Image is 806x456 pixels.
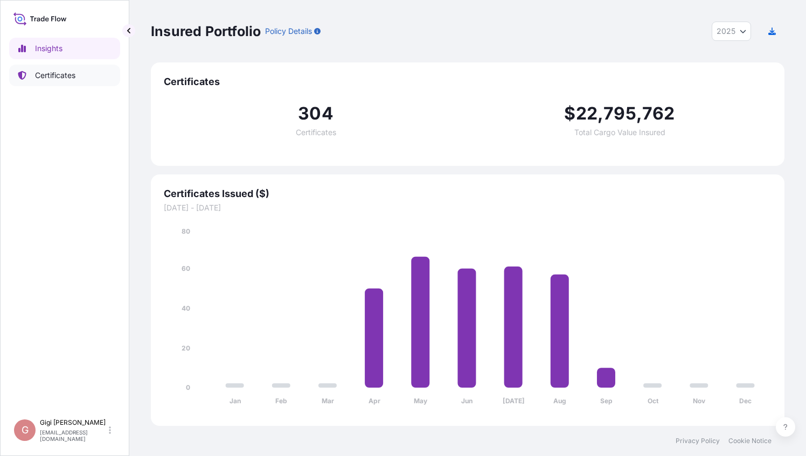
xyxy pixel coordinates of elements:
a: Certificates [9,65,120,86]
a: Insights [9,38,120,59]
tspan: 40 [182,304,190,312]
p: Policy Details [265,26,312,37]
p: Insured Portfolio [151,23,261,40]
tspan: Feb [275,397,287,405]
tspan: May [414,397,428,405]
span: , [636,105,642,122]
span: 304 [298,105,333,122]
p: Certificates [35,70,75,81]
a: Cookie Notice [728,437,772,445]
button: Year Selector [712,22,751,41]
span: 2025 [717,26,735,37]
tspan: Jun [461,397,473,405]
span: [DATE] - [DATE] [164,202,772,213]
span: 795 [603,105,636,122]
span: 22 [576,105,597,122]
span: Certificates [164,75,772,88]
span: Total Cargo Value Insured [574,129,665,136]
tspan: Nov [693,397,706,405]
tspan: 0 [186,383,190,391]
p: Insights [35,43,62,54]
span: Certificates [296,129,336,136]
span: $ [564,105,575,122]
tspan: 20 [182,344,190,352]
span: 762 [642,105,675,122]
p: [EMAIL_ADDRESS][DOMAIN_NAME] [40,429,107,442]
tspan: Oct [648,397,659,405]
tspan: 80 [182,227,190,235]
span: Certificates Issued ($) [164,187,772,200]
span: , [597,105,603,122]
tspan: Aug [553,397,566,405]
tspan: 60 [182,264,190,272]
tspan: Mar [322,397,334,405]
tspan: Apr [369,397,380,405]
tspan: Dec [739,397,752,405]
p: Gigi [PERSON_NAME] [40,418,107,427]
tspan: Sep [600,397,613,405]
tspan: [DATE] [503,397,525,405]
tspan: Jan [230,397,241,405]
a: Privacy Policy [676,437,720,445]
span: G [22,425,29,436]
